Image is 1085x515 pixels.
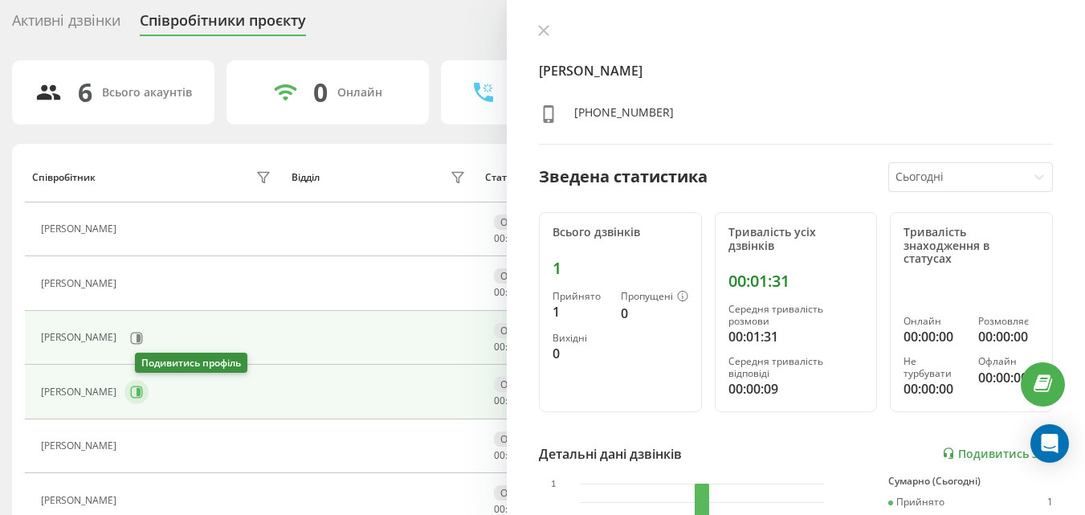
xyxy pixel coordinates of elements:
div: [PERSON_NAME] [41,495,120,506]
div: 00:00:00 [978,368,1039,387]
div: 6 [78,77,92,108]
div: Онлайн [337,86,382,100]
div: Розмовляє [978,316,1039,327]
div: Open Intercom Messenger [1030,424,1069,463]
div: : : [494,287,532,298]
div: [PHONE_NUMBER] [574,104,674,128]
div: Офлайн [494,323,545,338]
div: Офлайн [494,377,545,392]
span: 00 [494,448,505,462]
div: 1 [553,302,608,321]
span: 00 [494,340,505,354]
div: Онлайн [903,316,965,327]
div: : : [494,341,532,353]
div: : : [494,233,532,244]
a: Подивитись звіт [942,447,1053,460]
div: : : [494,395,532,407]
span: 00 [494,285,505,299]
div: Сумарно (Сьогодні) [888,476,1053,487]
div: Тривалість знаходження в статусах [903,226,1039,266]
div: Прийнято [888,497,944,508]
span: 00 [494,394,505,407]
div: Статус [485,172,516,183]
div: Всього акаунтів [102,86,192,100]
div: [PERSON_NAME] [41,386,120,398]
div: Подивитись профіль [135,353,247,373]
div: Активні дзвінки [12,12,120,37]
h4: [PERSON_NAME] [539,61,1053,80]
div: : : [494,450,532,461]
div: 00:00:00 [903,379,965,399]
div: Офлайн [978,356,1039,367]
div: 00:01:31 [728,272,864,291]
div: 1 [1047,497,1053,508]
div: 1 [553,259,688,278]
div: : : [494,504,532,515]
div: Прийнято [553,291,608,302]
div: Пропущені [621,291,688,304]
div: Офлайн [494,215,545,230]
div: Зведена статистика [539,165,708,189]
div: Всього дзвінків [553,226,688,239]
span: 00 [494,231,505,245]
div: [PERSON_NAME] [41,223,120,235]
div: Вихідні [553,333,608,344]
div: Детальні дані дзвінків [539,444,682,464]
div: Не турбувати [903,356,965,379]
div: Відділ [292,172,320,183]
div: Середня тривалість розмови [728,304,864,327]
div: [PERSON_NAME] [41,278,120,289]
div: Середня тривалість відповіді [728,356,864,379]
div: Тривалість усіх дзвінків [728,226,864,253]
div: 00:00:00 [978,327,1039,346]
div: 00:00:09 [728,379,864,399]
div: Офлайн [494,485,545,501]
div: [PERSON_NAME] [41,332,120,343]
div: 00:01:31 [728,327,864,346]
div: Офлайн [494,431,545,447]
div: Офлайн [494,268,545,284]
div: [PERSON_NAME] [41,440,120,452]
div: 00:00:00 [903,327,965,346]
div: 0 [621,304,688,323]
text: 1 [551,480,556,488]
div: Співробітники проєкту [140,12,306,37]
div: 0 [313,77,328,108]
div: 0 [553,344,608,363]
div: Співробітник [32,172,96,183]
